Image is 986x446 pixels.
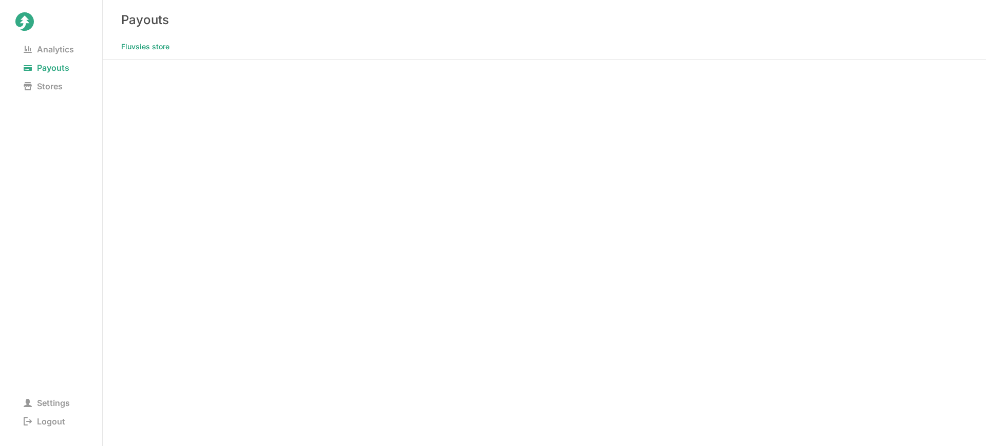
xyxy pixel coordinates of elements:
[121,12,169,27] h3: Payouts
[15,42,82,56] span: Analytics
[15,396,78,410] span: Settings
[15,414,73,429] span: Logout
[15,61,78,75] span: Payouts
[121,40,169,54] span: Fluvsies store
[15,79,71,93] span: Stores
